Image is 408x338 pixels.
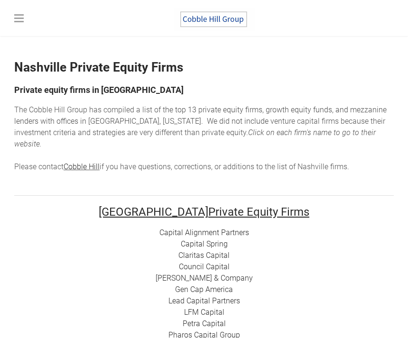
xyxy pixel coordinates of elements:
[181,239,228,248] a: Capital Spring
[14,85,184,95] font: Private equity firms in [GEOGRAPHIC_DATA]
[14,104,394,173] div: he top 13 private equity firms, growth equity funds, and mezzanine lenders with offices in [GEOGR...
[14,162,349,171] span: Please contact if you have questions, corrections, or additions to the list of Nashville firms.
[174,8,255,31] img: The Cobble Hill Group LLC
[175,285,233,294] a: Gen Cap America
[64,162,100,171] a: Cobble Hill
[14,60,184,74] strong: Nashville Private Equity Firms
[159,228,249,237] a: Capital Alignment Partners
[168,296,240,305] a: Lead Capital Partners
[99,205,208,219] font: [GEOGRAPHIC_DATA]
[183,319,226,328] a: Petra Capital
[178,251,230,260] a: Claritas Capital
[156,274,253,283] a: [PERSON_NAME] & Company
[14,105,165,114] span: The Cobble Hill Group has compiled a list of t
[179,262,230,271] a: Council Capital
[184,308,224,317] a: LFM Capital
[99,205,309,219] font: Private Equity Firms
